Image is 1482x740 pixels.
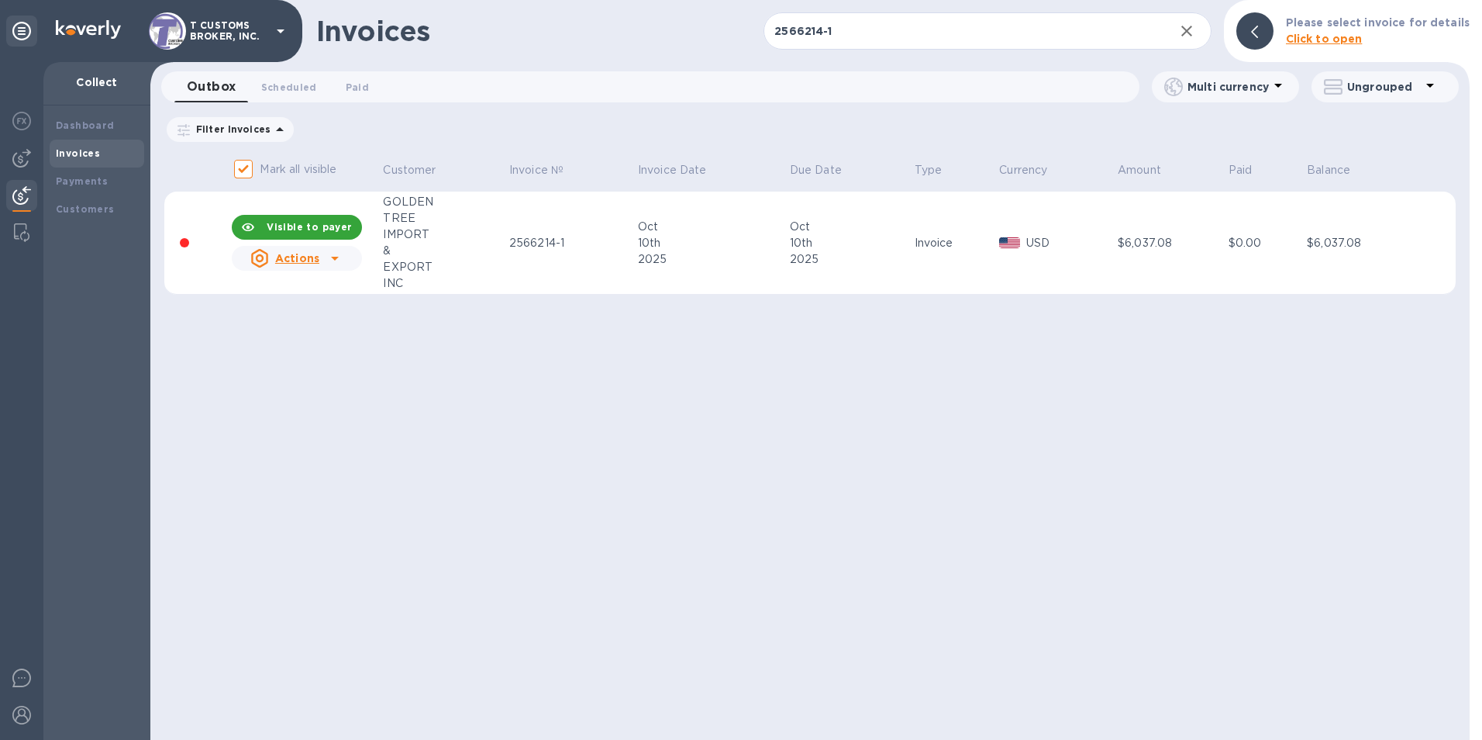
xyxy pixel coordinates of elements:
[999,162,1067,178] span: Currency
[915,162,943,178] p: Type
[383,162,456,178] span: Customer
[509,235,633,251] div: 2566214-1
[999,237,1020,248] img: USD
[915,235,995,251] div: Invoice
[1286,33,1363,45] b: Click to open
[260,161,336,178] p: Mark all visible
[1307,162,1350,178] p: Balance
[190,123,271,136] p: Filter Invoices
[1118,235,1224,251] div: $6,037.08
[261,79,317,95] span: Scheduled
[383,275,505,292] div: INC
[790,251,910,268] div: 2025
[383,210,505,226] div: TREE
[383,259,505,275] div: EXPORT
[1229,162,1253,178] p: Paid
[638,219,785,235] div: Oct
[638,162,707,178] p: Invoice Date
[638,162,727,178] span: Invoice Date
[267,221,352,233] b: Visible to payer
[509,162,564,178] p: Invoice №
[275,252,319,265] u: Actions
[1118,162,1181,178] span: Amount
[790,219,910,235] div: Oct
[56,74,138,90] p: Collect
[56,175,108,187] b: Payments
[790,162,842,178] p: Due Date
[638,251,785,268] div: 2025
[316,15,430,47] h1: Invoices
[12,112,31,130] img: Foreign exchange
[346,79,369,95] span: Paid
[383,226,505,243] div: IMPORT
[999,162,1047,178] p: Currency
[1187,79,1269,95] p: Multi currency
[383,162,436,178] p: Customer
[6,16,37,47] div: Unpin categories
[383,194,505,210] div: GOLDEN
[509,162,584,178] span: Invoice №
[56,147,100,159] b: Invoices
[190,20,267,42] p: T CUSTOMS BROKER, INC.
[915,162,963,178] span: Type
[638,235,785,251] div: 10th
[1229,162,1273,178] span: Paid
[790,235,910,251] div: 10th
[1286,16,1470,29] b: Please select invoice for details
[1307,162,1370,178] span: Balance
[1118,162,1161,178] p: Amount
[56,203,115,215] b: Customers
[56,20,121,39] img: Logo
[187,76,236,98] span: Outbox
[1026,235,1113,251] p: USD
[383,243,505,259] div: &
[56,119,115,131] b: Dashboard
[1347,79,1421,95] p: Ungrouped
[1229,235,1303,251] div: $0.00
[1307,235,1413,251] div: $6,037.08
[790,162,862,178] span: Due Date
